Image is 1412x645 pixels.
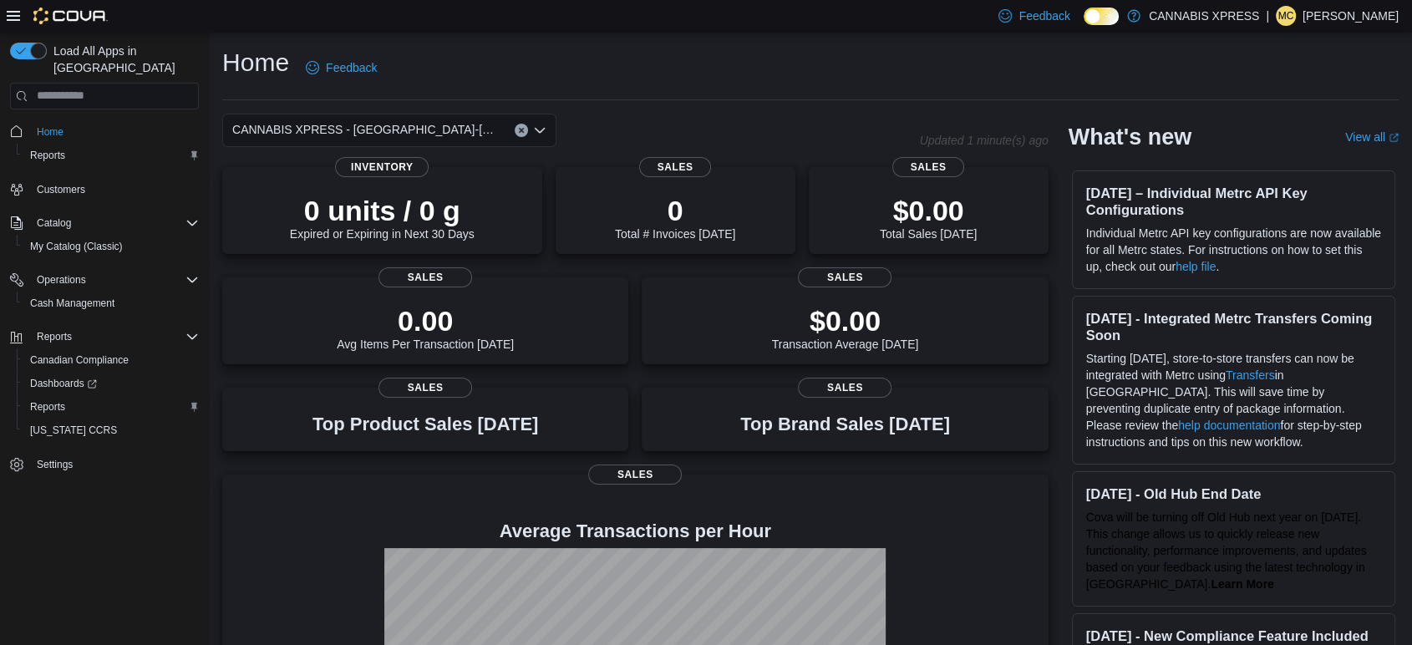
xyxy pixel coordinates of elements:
span: Reports [23,145,199,165]
span: Sales [378,267,472,287]
span: Sales [892,157,964,177]
a: Settings [30,455,79,475]
p: $0.00 [772,304,919,338]
button: Catalog [30,213,78,233]
span: Sales [639,157,711,177]
input: Dark Mode [1084,8,1119,25]
h3: [DATE] - Old Hub End Date [1086,485,1381,502]
span: Customers [37,183,85,196]
div: Total Sales [DATE] [880,194,977,241]
span: My Catalog (Classic) [23,236,199,256]
span: Cova will be turning off Old Hub next year on [DATE]. This change allows us to quickly release ne... [1086,510,1367,591]
span: Reports [37,330,72,343]
h4: Average Transactions per Hour [236,521,1035,541]
a: View allExternal link [1345,130,1399,144]
button: Cash Management [17,292,206,315]
span: Reports [30,400,65,414]
span: Feedback [326,59,377,76]
div: Total # Invoices [DATE] [615,194,735,241]
h3: [DATE] – Individual Metrc API Key Configurations [1086,185,1381,218]
button: Reports [17,395,206,419]
span: Sales [588,465,682,485]
a: Dashboards [17,372,206,395]
span: Canadian Compliance [30,353,129,367]
a: Reports [23,145,72,165]
a: Feedback [299,51,383,84]
span: Cash Management [30,297,114,310]
button: Reports [3,325,206,348]
span: Home [30,121,199,142]
span: Customers [30,179,199,200]
span: Canadian Compliance [23,350,199,370]
a: Transfers [1226,368,1275,382]
span: My Catalog (Classic) [30,240,123,253]
span: Home [37,125,63,139]
svg: External link [1389,133,1399,143]
span: Settings [30,454,199,475]
button: Reports [30,327,79,347]
button: My Catalog (Classic) [17,235,206,258]
span: Washington CCRS [23,420,199,440]
a: [US_STATE] CCRS [23,420,124,440]
a: Canadian Compliance [23,350,135,370]
button: Operations [3,268,206,292]
span: Sales [378,378,472,398]
a: help documentation [1178,419,1280,432]
span: Reports [23,397,199,417]
p: $0.00 [880,194,977,227]
a: Dashboards [23,373,104,394]
p: [PERSON_NAME] [1303,6,1399,26]
button: Catalog [3,211,206,235]
a: My Catalog (Classic) [23,236,130,256]
div: Expired or Expiring in Next 30 Days [290,194,475,241]
p: Individual Metrc API key configurations are now available for all Metrc states. For instructions ... [1086,225,1381,275]
button: Home [3,119,206,144]
span: Operations [30,270,199,290]
a: Reports [23,397,72,417]
nav: Complex example [10,113,199,521]
div: Melanie Crowley [1276,6,1296,26]
span: [US_STATE] CCRS [30,424,117,437]
button: Open list of options [533,124,546,137]
button: Operations [30,270,93,290]
p: Updated 1 minute(s) ago [919,134,1048,147]
span: Catalog [37,216,71,230]
span: Cash Management [23,293,199,313]
a: Home [30,122,70,142]
p: | [1266,6,1269,26]
img: Cova [33,8,108,24]
button: Settings [3,452,206,476]
p: 0 [615,194,735,227]
span: Reports [30,149,65,162]
p: CANNABIS XPRESS [1149,6,1259,26]
span: Inventory [335,157,429,177]
span: Feedback [1018,8,1069,24]
span: Dashboards [30,377,97,390]
h1: Home [222,46,289,79]
span: Settings [37,458,73,471]
p: Starting [DATE], store-to-store transfers can now be integrated with Metrc using in [GEOGRAPHIC_D... [1086,350,1381,450]
h3: Top Product Sales [DATE] [312,414,538,434]
h2: What's new [1069,124,1191,150]
a: Cash Management [23,293,121,313]
h3: [DATE] - Integrated Metrc Transfers Coming Soon [1086,310,1381,343]
div: Avg Items Per Transaction [DATE] [337,304,514,351]
span: Catalog [30,213,199,233]
span: MC [1278,6,1294,26]
button: Reports [17,144,206,167]
button: Customers [3,177,206,201]
span: Sales [798,378,891,398]
div: Transaction Average [DATE] [772,304,919,351]
button: Clear input [515,124,528,137]
span: Operations [37,273,86,287]
span: Dashboards [23,373,199,394]
h3: Top Brand Sales [DATE] [740,414,950,434]
p: 0.00 [337,304,514,338]
a: help file [1176,260,1216,273]
span: Sales [798,267,891,287]
span: Reports [30,327,199,347]
button: Canadian Compliance [17,348,206,372]
a: Learn More [1211,577,1273,591]
span: Dark Mode [1084,25,1084,26]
